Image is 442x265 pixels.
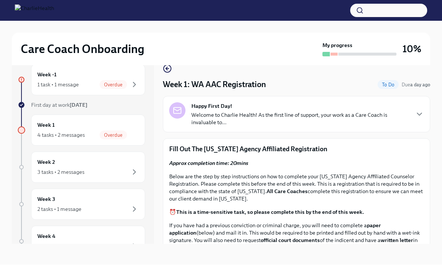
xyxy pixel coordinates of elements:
[37,232,56,241] h6: Week 4
[100,133,127,138] span: Overdue
[37,132,85,139] div: 4 tasks • 2 messages
[18,102,145,109] a: First day at work[DATE]
[18,226,145,257] a: Week 41 task
[169,173,424,203] p: Below are the step by step instructions on how to complete your [US_STATE] Agency Affiliated Coun...
[191,103,232,110] strong: Happy First Day!
[100,82,127,88] span: Overdue
[163,79,266,90] h4: Week 1: WA AAC Registration
[37,195,55,203] h6: Week 3
[31,102,87,109] span: First day at work
[21,42,144,56] h2: Care Coach Onboarding
[176,209,364,216] strong: This is a time-sensitive task, so please complete this by the end of this week.
[169,209,424,216] p: ⏰
[37,206,81,213] div: 2 tasks • 1 message
[322,42,352,49] strong: My progress
[402,42,421,56] h3: 10%
[402,82,430,89] span: August 16th, 2025 09:00
[402,82,430,88] span: Due
[410,82,430,88] strong: a day ago
[261,237,320,244] strong: official court documents
[191,112,409,126] p: Welcome to Charlie Health! As the first line of support, your work as a Care Coach is invaluable ...
[37,71,57,79] h6: Week -1
[37,243,50,250] div: 1 task
[18,64,145,96] a: Week -11 task • 1 messageOverdue
[37,158,55,166] h6: Week 2
[37,169,84,176] div: 3 tasks • 2 messages
[169,145,424,154] p: Fill Out The [US_STATE] Agency Affiliated Registration
[18,152,145,183] a: Week 23 tasks • 2 messages
[37,81,79,89] div: 1 task • 1 message
[15,4,54,16] img: CharlieHealth
[70,102,87,109] strong: [DATE]
[18,115,145,146] a: Week 14 tasks • 2 messagesOverdue
[18,189,145,220] a: Week 32 tasks • 1 message
[169,160,248,167] strong: Approx completion time: 20mins
[37,121,55,129] h6: Week 1
[267,188,308,195] strong: All Care Coaches
[378,82,399,88] span: To Do
[381,237,413,244] strong: written letter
